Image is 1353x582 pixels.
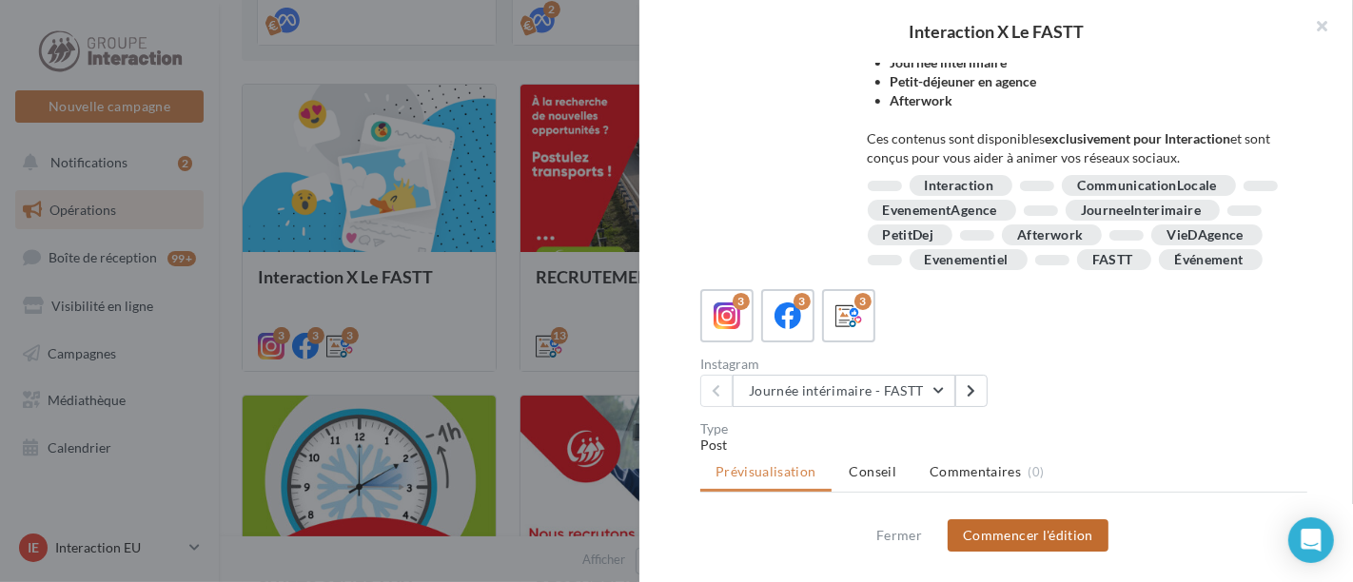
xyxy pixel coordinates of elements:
[700,358,996,371] div: Instagram
[1167,228,1244,242] div: VieDAgence
[854,293,872,310] div: 3
[1092,253,1133,267] div: FASTT
[883,228,934,242] div: PetitDej
[925,253,1009,267] div: Evenementiel
[883,204,997,218] div: EvenementAgence
[1081,204,1201,218] div: JourneeInterimaire
[1174,253,1243,267] div: Événement
[733,293,750,310] div: 3
[930,462,1021,481] span: Commentaires
[1046,130,1231,146] strong: exclusivement pour Interaction
[891,73,1037,89] strong: Petit-déjeuner en agence
[891,92,953,108] strong: Afterwork
[925,179,994,193] div: Interaction
[670,23,1323,40] div: Interaction X Le FASTT
[700,422,1307,436] div: Type
[794,293,811,310] div: 3
[1077,179,1217,193] div: CommunicationLocale
[948,519,1108,552] button: Commencer l'édition
[1029,464,1045,479] span: (0)
[891,54,1008,70] strong: Journée intérimaire
[1288,517,1334,563] div: Open Intercom Messenger
[700,436,1307,455] div: Post
[1017,228,1083,242] div: Afterwork
[850,463,896,479] span: Conseil
[733,375,955,407] button: Journée intérimaire - FASTT
[869,524,930,547] button: Fermer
